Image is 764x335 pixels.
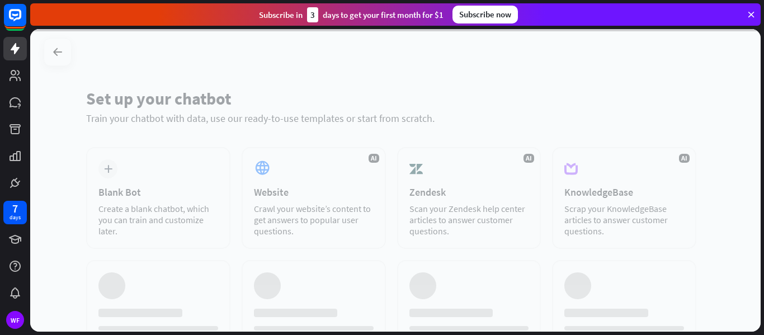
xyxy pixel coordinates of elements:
[6,311,24,329] div: WF
[3,201,27,224] a: 7 days
[452,6,518,23] div: Subscribe now
[10,214,21,221] div: days
[259,7,444,22] div: Subscribe in days to get your first month for $1
[307,7,318,22] div: 3
[12,204,18,214] div: 7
